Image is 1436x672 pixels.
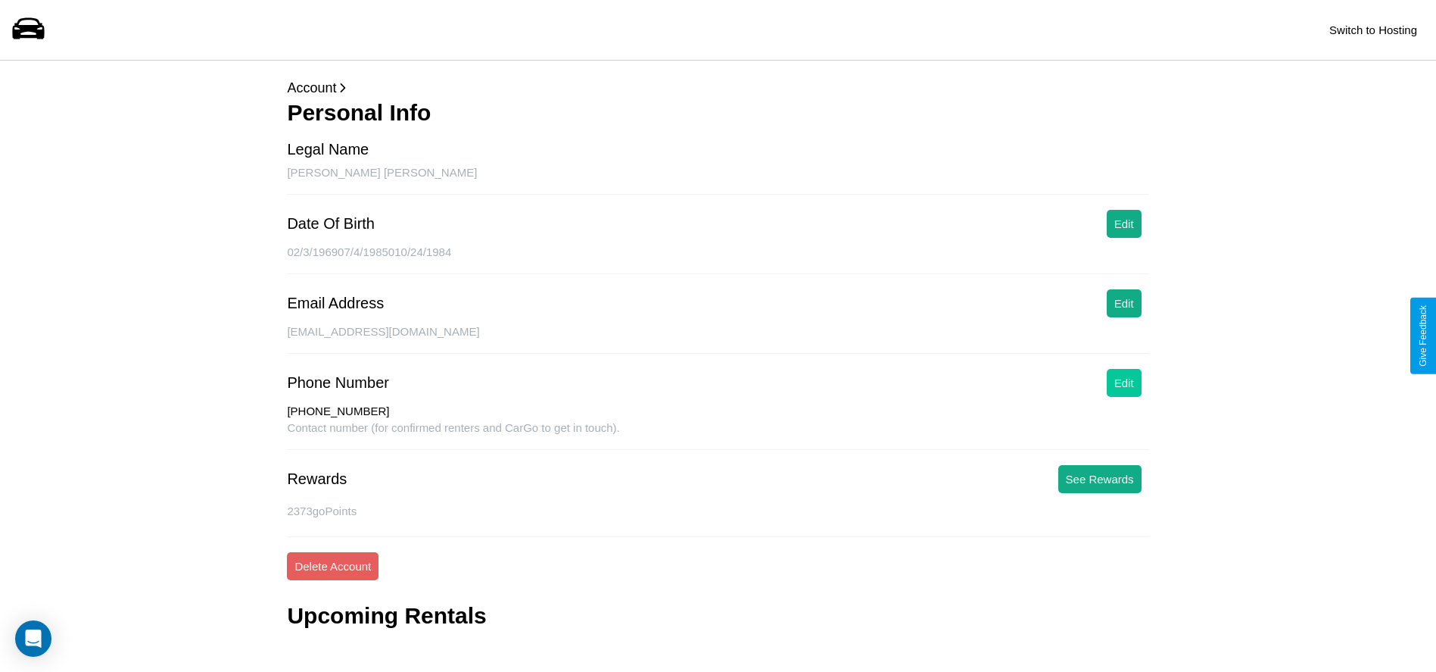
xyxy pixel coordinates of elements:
[287,374,389,392] div: Phone Number
[287,215,375,233] div: Date Of Birth
[1107,369,1142,397] button: Edit
[287,603,486,629] h3: Upcoming Rentals
[287,166,1148,195] div: [PERSON_NAME] [PERSON_NAME]
[1107,289,1142,317] button: Edit
[287,421,1148,450] div: Contact number (for confirmed renters and CarGo to get in touch).
[287,325,1148,354] div: [EMAIL_ADDRESS][DOMAIN_NAME]
[287,245,1148,274] div: 02/3/196907/4/1985010/24/1984
[287,501,1148,521] p: 2373 goPoints
[287,100,1148,126] h3: Personal Info
[15,620,51,657] div: Open Intercom Messenger
[287,141,369,158] div: Legal Name
[1058,465,1142,493] button: See Rewards
[287,295,384,312] div: Email Address
[287,470,347,488] div: Rewards
[1322,16,1425,44] button: Switch to Hosting
[1418,305,1428,367] div: Give Feedback
[287,76,1148,100] p: Account
[287,405,1148,421] div: [PHONE_NUMBER]
[1107,210,1142,238] button: Edit
[287,552,378,580] button: Delete Account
